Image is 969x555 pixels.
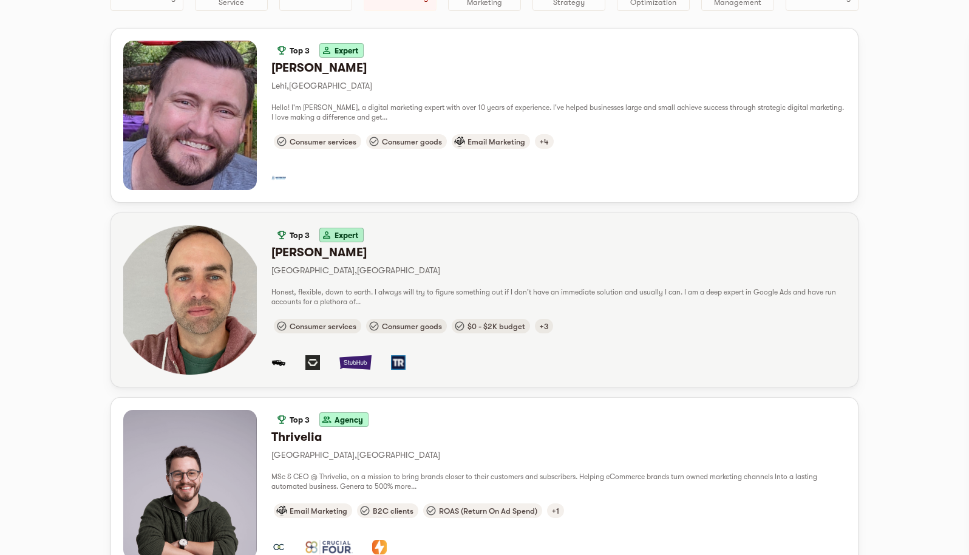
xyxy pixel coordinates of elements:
[535,322,553,331] span: +3
[330,415,368,424] span: Agency
[285,322,361,331] span: Consumer services
[271,448,846,462] p: [GEOGRAPHIC_DATA] , [GEOGRAPHIC_DATA]
[368,506,418,516] span: B2C clients
[454,136,465,147] img: emailMarketingRegular.svg
[271,171,286,185] div: Arthritis Knee Pain Centers
[271,60,846,76] h6: [PERSON_NAME]
[377,137,447,146] span: Consumer goods
[330,231,363,240] span: Expert
[305,355,320,370] div: Standard Bots
[463,137,530,146] span: Email Marketing
[285,415,314,424] span: Top 3
[285,46,314,55] span: Top 3
[339,355,372,370] div: StubHub
[434,506,542,516] span: ROAS (Return On Ad Spend)
[271,245,846,260] h6: [PERSON_NAME]
[377,322,447,331] span: Consumer goods
[535,137,554,146] span: +4
[372,540,387,554] div: BionicGym
[330,46,363,55] span: Expert
[463,322,530,331] span: $0 - $2K budget
[271,78,846,93] p: Lehi , [GEOGRAPHIC_DATA]
[547,503,564,518] div: United States targeting
[285,231,314,240] span: Top 3
[535,134,554,149] div: $0 - $2K budget, B2C clients, ROAS (Return On Ad Spend), United States targeting
[276,505,287,516] img: emailMarketingRegular.svg
[271,103,844,121] span: Hello! I'm [PERSON_NAME], a digital marketing expert with over 10 years of experience. I've helpe...
[547,506,564,516] span: +1
[271,263,846,277] p: [GEOGRAPHIC_DATA] , [GEOGRAPHIC_DATA]
[271,429,846,445] h6: Thrivelia
[111,213,858,387] button: Top 3Expert[PERSON_NAME][GEOGRAPHIC_DATA],[GEOGRAPHIC_DATA]Honest, flexible, down to earth. I alw...
[271,355,286,370] div: The Peach Truck
[271,472,817,491] span: MSc & CEO @ Thrivelia, on a mission to bring brands closer to their customers and subscribers. He...
[111,29,858,202] button: Top 3Expert[PERSON_NAME]Lehi,[GEOGRAPHIC_DATA]Hello! I'm [PERSON_NAME], a digital marketing exper...
[305,540,353,554] div: Crucial Four
[271,288,836,306] span: Honest, flexible, down to earth. I always will try to figure something out if I don't have an imm...
[391,355,406,370] div: TopResume
[285,506,352,516] span: Email Marketing
[271,540,286,554] div: Olive & Crate
[535,319,553,333] div: B2C clients, ROAS (Return On Ad Spend), United States targeting
[285,137,361,146] span: Consumer services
